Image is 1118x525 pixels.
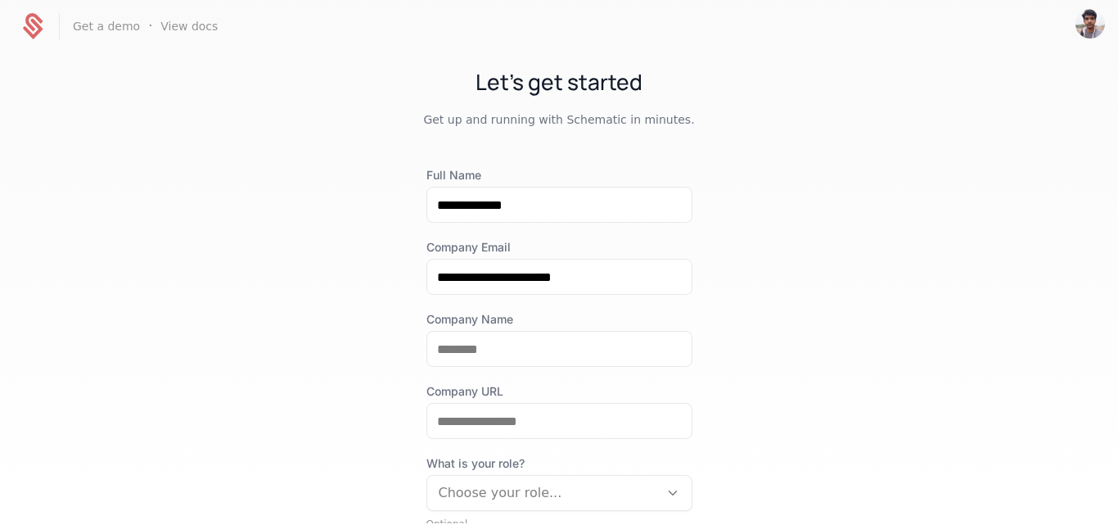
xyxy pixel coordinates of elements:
a: View docs [160,18,218,34]
label: Company Name [426,311,692,328]
label: Company Email [426,239,692,256]
span: What is your role? [426,455,692,472]
button: Open user button [1075,9,1105,38]
span: · [148,16,152,36]
label: Company URL [426,383,692,400]
a: Get a demo [73,18,140,34]
img: Mohammad Shan [1075,9,1105,38]
label: Full Name [426,167,692,183]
